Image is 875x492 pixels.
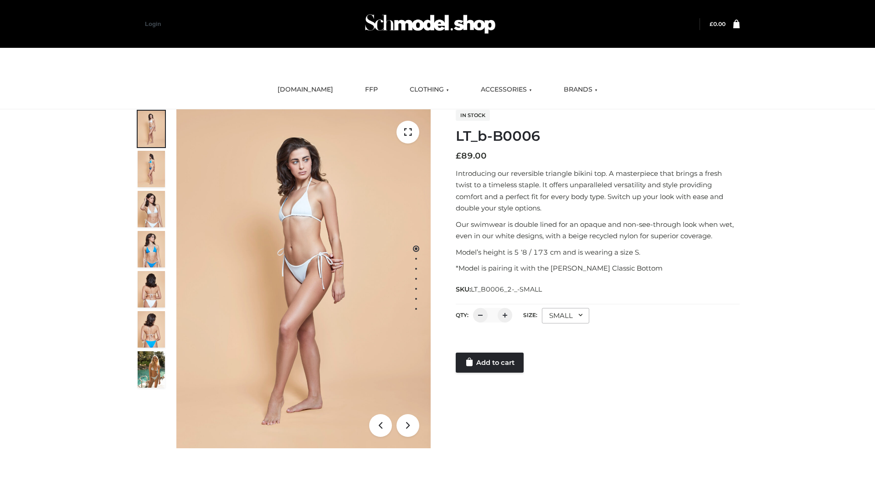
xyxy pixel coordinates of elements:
[271,80,340,100] a: [DOMAIN_NAME]
[362,6,499,42] img: Schmodel Admin 964
[710,20,726,27] a: £0.00
[456,262,740,274] p: *Model is pairing it with the [PERSON_NAME] Classic Bottom
[710,20,713,27] span: £
[456,246,740,258] p: Model’s height is 5 ‘8 / 173 cm and is wearing a size S.
[456,168,740,214] p: Introducing our reversible triangle bikini top. A masterpiece that brings a fresh twist to a time...
[471,285,542,293] span: LT_B0006_2-_-SMALL
[474,80,539,100] a: ACCESSORIES
[456,353,524,373] a: Add to cart
[138,271,165,307] img: ArielClassicBikiniTop_CloudNine_AzureSky_OW114ECO_7-scaled.jpg
[138,111,165,147] img: ArielClassicBikiniTop_CloudNine_AzureSky_OW114ECO_1-scaled.jpg
[145,20,161,27] a: Login
[557,80,604,100] a: BRANDS
[138,151,165,187] img: ArielClassicBikiniTop_CloudNine_AzureSky_OW114ECO_2-scaled.jpg
[456,219,740,242] p: Our swimwear is double lined for an opaque and non-see-through look when wet, even in our white d...
[456,284,543,295] span: SKU:
[138,231,165,267] img: ArielClassicBikiniTop_CloudNine_AzureSky_OW114ECO_4-scaled.jpg
[138,191,165,227] img: ArielClassicBikiniTop_CloudNine_AzureSky_OW114ECO_3-scaled.jpg
[456,110,490,121] span: In stock
[138,351,165,388] img: Arieltop_CloudNine_AzureSky2.jpg
[523,312,537,318] label: Size:
[138,311,165,348] img: ArielClassicBikiniTop_CloudNine_AzureSky_OW114ECO_8-scaled.jpg
[542,308,589,323] div: SMALL
[456,312,468,318] label: QTY:
[456,151,461,161] span: £
[456,151,487,161] bdi: 89.00
[358,80,385,100] a: FFP
[456,128,740,144] h1: LT_b-B0006
[403,80,456,100] a: CLOTHING
[710,20,726,27] bdi: 0.00
[176,109,431,448] img: ArielClassicBikiniTop_CloudNine_AzureSky_OW114ECO_1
